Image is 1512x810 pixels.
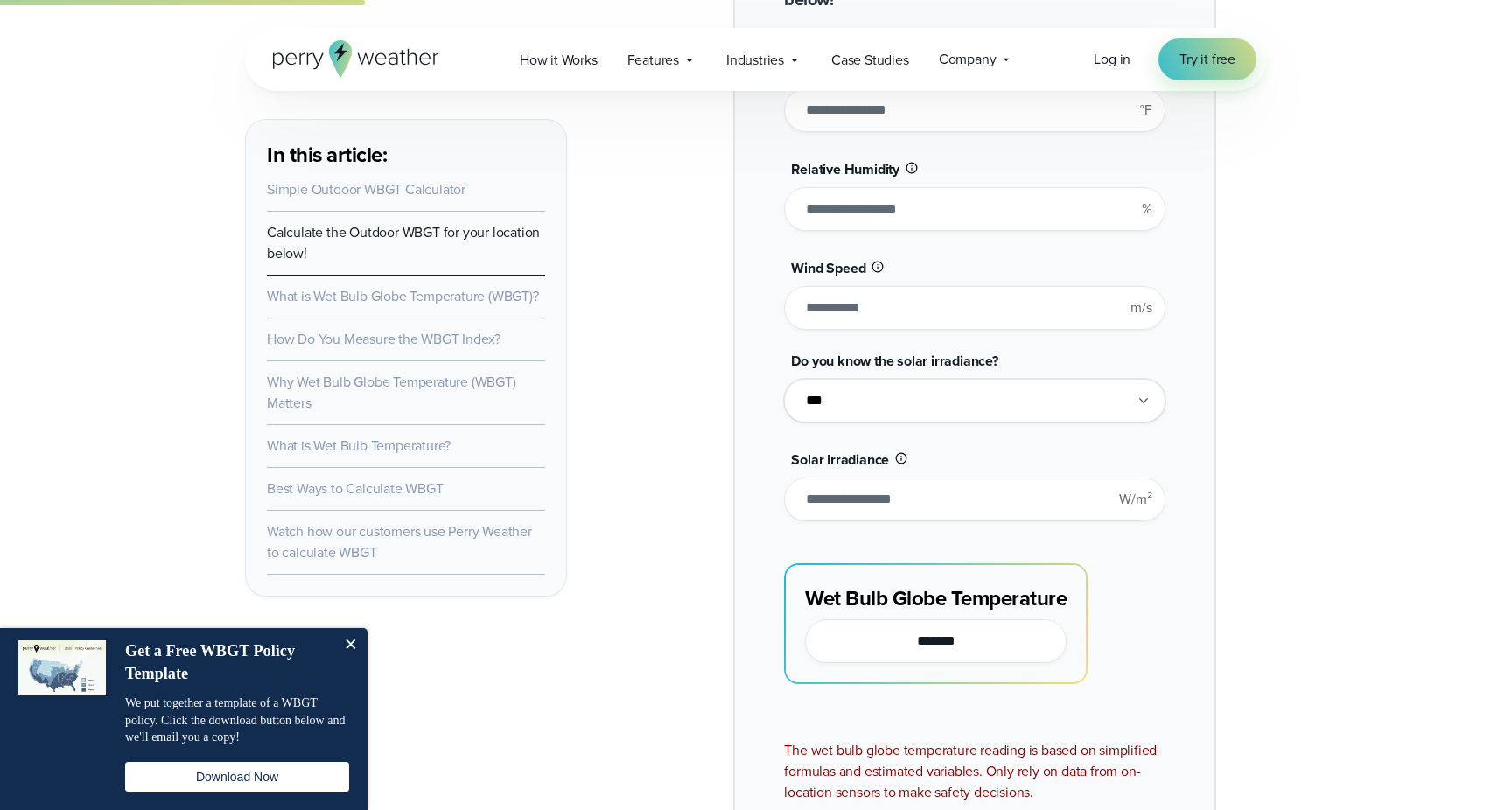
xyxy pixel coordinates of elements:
span: Solar Irradiance [791,450,889,470]
a: Case Studies [816,42,924,78]
div: The wet bulb globe temperature reading is based on simplified formulas and estimated variables. O... [784,740,1165,803]
a: How it Works [505,42,612,78]
a: What is Wet Bulb Globe Temperature (WBGT)? [267,286,539,306]
a: How Do You Measure the WBGT Index? [267,329,500,349]
span: Relative Humidity [791,159,899,179]
a: Watch how our customers use Perry Weather to calculate WBGT [267,521,532,562]
a: What is Wet Bulb Temperature? [267,436,451,456]
a: Log in [1094,49,1130,70]
button: Close [332,628,367,663]
h3: In this article: [267,141,545,169]
span: Case Studies [831,50,909,71]
img: dialog featured image [18,640,106,695]
span: Features [627,50,679,71]
a: Simple Outdoor WBGT Calculator [267,179,465,199]
a: Calculate the Outdoor WBGT for your location below! [267,222,540,263]
p: We put together a template of a WBGT policy. Click the download button below and we'll email you ... [125,695,349,746]
span: Company [939,49,997,70]
span: Try it free [1179,49,1235,70]
a: Best Ways to Calculate WBGT [267,478,444,499]
span: Wind Speed [791,258,865,278]
h4: Get a Free WBGT Policy Template [125,640,331,685]
span: Do you know the solar irradiance? [791,351,997,371]
a: Why Wet Bulb Globe Temperature (WBGT) Matters [267,372,516,413]
span: Industries [726,50,784,71]
a: Try it free [1158,38,1256,80]
button: Download Now [125,762,349,792]
span: How it Works [520,50,598,71]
